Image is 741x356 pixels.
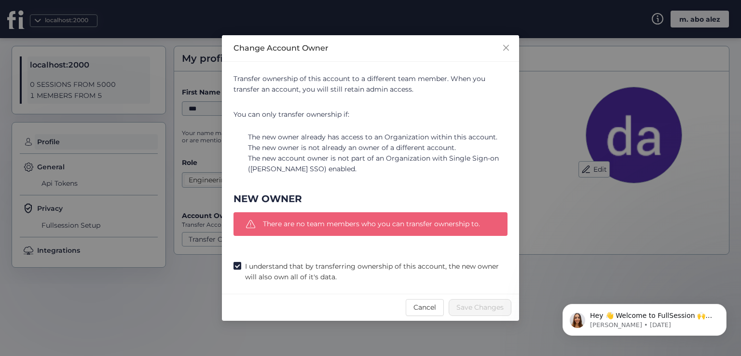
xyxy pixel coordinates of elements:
[248,153,508,174] div: The new account owner is not part of an Organization with Single Sign-on ([PERSON_NAME] SSO) enab...
[248,132,508,142] div: The new owner already has access to an Organization within this account.
[233,212,508,235] div: There are no team members who you can transfer ownership to.
[233,43,508,54] div: Change Account Owner
[241,261,508,282] span: I understand that by transferring ownership of this account, the new owner will also own all of i...
[493,35,519,61] button: Close
[548,284,741,351] iframe: Intercom notifications message
[248,142,508,153] div: The new owner is not already an owner of a different account.
[233,195,508,203] div: NEW OWNER
[406,299,444,316] button: Cancel
[413,302,436,313] span: Cancel
[233,73,508,95] div: Transfer ownership of this account to a different team member. When you transfer an account, you ...
[449,299,511,316] button: Save Changes
[233,109,508,120] div: You can only transfer ownership if:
